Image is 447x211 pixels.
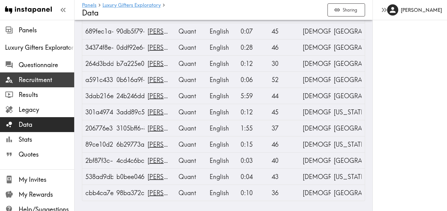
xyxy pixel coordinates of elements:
[178,185,203,201] div: Quant
[210,88,234,104] div: English
[147,108,198,116] a: James
[303,56,327,71] div: Male
[102,2,161,8] a: Luxury Gifters Exploratory
[116,185,141,201] div: 98ba372c-a24c-4ff8-8931-dc6ffd23f648
[85,153,110,168] div: 2bf87f3c-0397-4d12-9505-cddb27f6438a
[210,153,234,168] div: English
[241,72,265,88] div: 0:06
[178,23,203,39] div: Quant
[334,56,359,71] div: Philadelphia, PA 19140, USA
[303,72,327,88] div: Male
[210,120,234,136] div: English
[147,44,198,51] a: Jackson
[178,169,203,185] div: Quant
[19,76,74,84] span: Recruitment
[303,88,327,104] div: Male
[178,136,203,152] div: Quant
[272,169,296,185] div: 43
[19,26,74,34] span: Panels
[210,72,234,88] div: English
[82,2,97,8] a: Panels
[85,72,110,88] div: a591c433-db6a-491c-b565-3912510952ff
[19,190,74,199] span: My Rewards
[401,7,442,13] h6: [PERSON_NAME]
[147,157,198,164] a: Sophia
[147,92,198,100] a: Emeka
[272,39,296,55] div: 46
[116,88,141,104] div: 24b246dd-8e50-4f7b-ab13-d92c166153fc
[334,136,359,152] div: Washington, DC 20008, USA
[241,120,265,136] div: 1:55
[178,88,203,104] div: Quant
[303,104,327,120] div: Male
[19,105,74,114] span: Legacy
[116,104,141,120] div: 3add89c5-f911-4f1f-b618-c5952d2e60f7
[303,169,327,185] div: Male
[19,175,74,184] span: My Invites
[19,90,74,99] span: Results
[210,169,234,185] div: English
[210,39,234,55] div: English
[116,23,141,39] div: 90db5f79-cec6-433b-949f-721846302de2
[147,60,198,67] a: Morgan
[85,185,110,201] div: cbb4ca7e-f4f0-4616-9522-6369354a40b2
[241,169,265,185] div: 0:04
[147,124,198,132] a: Mike
[210,56,234,71] div: English
[116,169,141,185] div: b0bee046-c17d-4db0-a0b2-2c6397a8fd56
[241,88,265,104] div: 5:59
[334,104,359,120] div: New York, NY 10123, USA
[241,185,265,201] div: 0:10
[210,104,234,120] div: English
[147,140,198,148] a: Donal
[241,39,265,55] div: 0:28
[147,76,198,84] a: Daniel
[19,135,74,144] span: Stats
[334,88,359,104] div: Houston, TX 77077, USA
[334,39,359,55] div: Bayonne, NJ 07002, USA
[334,169,359,185] div: New York, NY 10024, USA
[116,72,141,88] div: 0b616a9f-8365-4546-91d0-9f5d04d0c898
[85,169,110,185] div: 538ad9db-d0a9-4920-bb98-971c7fa94759
[334,23,359,39] div: Westchester, CA 90045, USA
[85,23,110,39] div: 689fec1a-f02f-4329-96ca-8e5b0b38b463
[147,173,198,181] a: David
[19,120,74,129] span: Data
[5,43,74,52] span: Luxury Gifters Exploratory
[272,153,296,168] div: 40
[178,120,203,136] div: Quant
[85,120,110,136] div: 206776e3-69d6-49a8-a987-3f97e8c902f2
[147,189,198,197] a: George
[241,136,265,152] div: 0:15
[272,72,296,88] div: 52
[116,120,141,136] div: 3105bff6-8d19-4259-a07c-8dc77830e1b8
[327,3,365,17] button: Sharing
[85,56,110,71] div: 264d3bdd-9b35-4e8d-aa86-545b3c9a2460
[241,104,265,120] div: 0:12
[334,120,359,136] div: Los Angeles, CA 90013, USA
[210,23,234,39] div: English
[19,61,74,69] span: Questionnaire
[272,23,296,39] div: 45
[334,72,359,88] div: Rockville, MD 20850, USA
[178,104,203,120] div: Quant
[241,56,265,71] div: 0:12
[303,120,327,136] div: Male
[178,72,203,88] div: Quant
[303,39,327,55] div: Male
[272,56,296,71] div: 30
[116,153,141,168] div: 4cd4c6bc-f0a3-44e9-bce7-a8282034af24
[116,39,141,55] div: 0ddf92e6-61c2-492d-afe5-71d69ff0df81
[272,88,296,104] div: 44
[85,88,110,104] div: 3dab216e-eb0d-4e3a-8584-aec4c9fbc71b
[85,39,110,55] div: 34374f8e-2888-47b9-ac70-5dab2728c388
[303,153,327,168] div: Female
[85,136,110,152] div: 89ce10d2-d287-4545-b4be-8eddd5a91689
[303,23,327,39] div: Male
[178,56,203,71] div: Quant
[334,153,359,168] div: Corona, NY 11368, USA
[272,120,296,136] div: 37
[241,23,265,39] div: 0:07
[19,150,74,159] span: Quotes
